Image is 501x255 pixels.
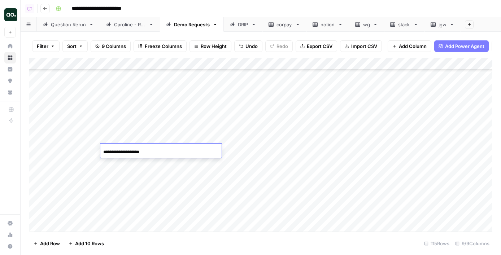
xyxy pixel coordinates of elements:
div: jgw [439,21,446,28]
a: Settings [4,217,16,229]
a: notion [306,17,349,32]
span: Import CSV [351,43,377,50]
span: Undo [245,43,258,50]
div: 115 Rows [421,238,452,249]
button: Undo [234,40,262,52]
a: jgw [424,17,461,32]
span: Add Row [40,240,60,247]
button: Add 10 Rows [64,238,108,249]
span: Row Height [201,43,227,50]
span: Add Power Agent [445,43,484,50]
span: 9 Columns [102,43,126,50]
a: Caroline - Run [100,17,160,32]
span: Sort [67,43,77,50]
button: Add Row [29,238,64,249]
button: Export CSV [296,40,337,52]
a: stack [384,17,424,32]
button: 9 Columns [91,40,131,52]
img: Dillon Test Logo [4,8,17,21]
button: Filter [32,40,60,52]
div: 9/9 Columns [452,238,492,249]
button: Freeze Columns [134,40,187,52]
a: wg [349,17,384,32]
span: Add Column [399,43,427,50]
div: DRIP [238,21,248,28]
a: Opportunities [4,75,16,87]
span: Redo [276,43,288,50]
button: Row Height [189,40,231,52]
div: corpay [276,21,292,28]
a: Home [4,40,16,52]
button: Redo [265,40,293,52]
a: DRIP [224,17,262,32]
a: Browse [4,52,16,63]
span: Export CSV [307,43,332,50]
button: Workspace: Dillon Test [4,6,16,24]
span: Freeze Columns [145,43,182,50]
a: Demo Requests [160,17,224,32]
a: Your Data [4,87,16,98]
div: wg [363,21,370,28]
button: Add Column [388,40,431,52]
a: corpay [262,17,306,32]
div: notion [321,21,335,28]
button: Add Power Agent [434,40,489,52]
button: Help + Support [4,241,16,252]
div: Caroline - Run [114,21,146,28]
a: Question Rerun [37,17,100,32]
div: Demo Requests [174,21,210,28]
a: Insights [4,63,16,75]
button: Sort [62,40,88,52]
span: Filter [37,43,48,50]
div: Question Rerun [51,21,86,28]
button: Import CSV [340,40,382,52]
div: stack [398,21,410,28]
span: Add 10 Rows [75,240,104,247]
a: Usage [4,229,16,241]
